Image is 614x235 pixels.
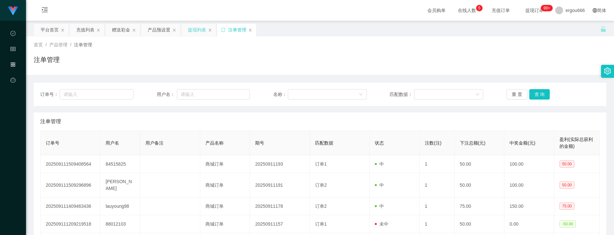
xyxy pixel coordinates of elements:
[559,203,574,210] span: 75.00
[460,140,485,146] span: 下注总额(元)
[61,28,65,32] i: 图标: close
[250,173,310,197] td: 20250911191
[315,161,327,167] span: 订单1
[10,59,16,72] i: 图标: appstore-o
[390,91,414,98] span: 匹配数据：
[604,67,611,75] i: 图标: setting
[100,173,140,197] td: [PERSON_NAME]
[593,8,597,13] i: 图标: global
[41,197,100,215] td: 202509111409463436
[172,28,176,32] i: 图标: close
[420,173,455,197] td: 1
[315,221,327,227] span: 订单1
[34,0,56,21] i: 图标: menu-unfold
[132,28,136,32] i: 图标: close
[10,62,16,120] span: 产品管理
[315,182,327,188] span: 订单2
[10,74,16,139] a: 图标: dashboard平台首页
[188,24,206,36] div: 提现列表
[510,140,535,146] span: 中奖金额(元)
[425,140,441,146] span: 注数(注)
[100,197,140,215] td: lauyoung98
[255,140,264,146] span: 期号
[455,173,505,197] td: 50.00
[455,155,505,173] td: 50.00
[148,24,170,36] div: 产品预设置
[70,42,71,47] span: /
[248,28,252,32] i: 图标: close
[475,92,479,97] i: 图标: down
[504,173,554,197] td: 100.00
[10,43,16,56] i: 图标: table
[559,160,574,168] span: 50.00
[250,215,310,233] td: 20250911157
[221,28,226,32] i: 图标: sync
[375,204,384,209] span: 中
[8,6,18,16] img: logo.9652507e.png
[559,220,576,228] span: -50.00
[455,215,505,233] td: 50.00
[375,161,384,167] span: 中
[74,42,92,47] span: 注单管理
[250,197,310,215] td: 20250911178
[375,140,384,146] span: 状态
[10,28,16,41] i: 图标: check-circle-o
[375,221,388,227] span: 未中
[41,155,100,173] td: 202509111509408564
[559,182,574,189] span: 50.00
[315,140,333,146] span: 匹配数据
[228,24,246,36] div: 注单管理
[315,204,327,209] span: 订单2
[112,24,130,36] div: 赠送彩金
[559,137,593,149] span: 盈利(实际总获利的金额)
[541,5,553,11] sup: 1174
[250,155,310,173] td: 20250911193
[10,31,16,89] span: 数据中心
[105,140,119,146] span: 用户名
[200,215,250,233] td: 商城订单
[455,8,479,13] span: 在线人数
[40,118,61,125] span: 注单管理
[529,89,550,100] button: 查 询
[145,140,164,146] span: 用户备注
[100,155,140,173] td: 84515825
[157,91,177,98] span: 用户名：
[507,89,527,100] button: 重 置
[60,89,134,100] input: 请输入
[96,28,100,32] i: 图标: close
[420,155,455,173] td: 1
[200,155,250,173] td: 商城订单
[40,91,60,98] span: 订单号：
[177,89,250,100] input: 请输入
[41,24,59,36] div: 平台首页
[46,140,59,146] span: 订单号
[200,197,250,215] td: 商城订单
[359,92,363,97] i: 图标: down
[504,155,554,173] td: 100.00
[504,215,554,233] td: 0.00
[600,26,606,32] i: 图标: unlock
[34,55,60,65] h1: 注单管理
[522,8,547,13] span: 提现订单
[455,197,505,215] td: 75.00
[49,42,68,47] span: 产品管理
[375,182,384,188] span: 中
[478,5,480,11] p: 5
[200,173,250,197] td: 商城订单
[420,197,455,215] td: 1
[504,197,554,215] td: 150.00
[488,8,513,13] span: 充值订单
[41,215,100,233] td: 202509111209219518
[41,173,100,197] td: 202509111509296896
[76,24,94,36] div: 充值列表
[34,42,43,47] span: 首页
[273,91,288,98] span: 名称：
[420,215,455,233] td: 1
[10,47,16,104] span: 会员管理
[476,5,483,11] sup: 5
[205,140,224,146] span: 产品名称
[45,42,47,47] span: /
[208,28,212,32] i: 图标: close
[100,215,140,233] td: 88012103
